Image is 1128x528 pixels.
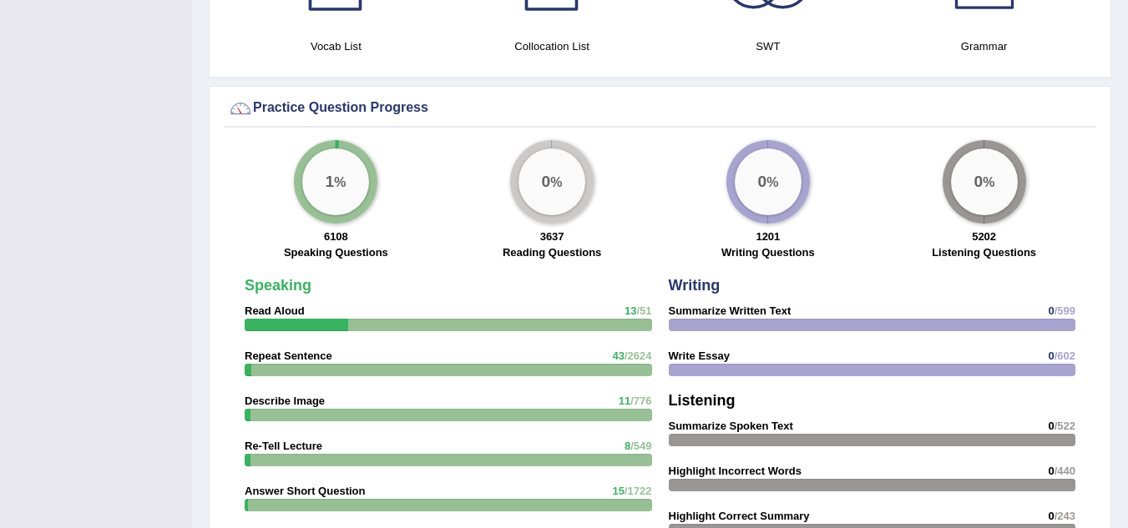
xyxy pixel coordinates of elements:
strong: Re-Tell Lecture [245,440,322,452]
strong: Summarize Written Text [669,304,792,317]
label: Reading Questions [503,244,601,260]
label: Listening Questions [932,244,1036,260]
h4: Collocation List [453,38,652,55]
strong: Read Aloud [245,304,305,317]
strong: Highlight Correct Summary [669,510,810,522]
span: /549 [630,440,651,452]
span: /602 [1055,349,1075,362]
span: /440 [1055,465,1075,477]
span: /1722 [625,485,652,497]
label: Speaking Questions [284,244,388,260]
span: 0 [1048,465,1054,477]
strong: 1201 [756,230,780,243]
span: /599 [1055,304,1075,317]
span: 0 [1048,349,1054,362]
span: /2624 [625,349,652,362]
span: 15 [612,485,624,497]
span: /776 [630,395,651,407]
strong: Speaking [245,277,311,294]
div: % [302,148,369,215]
big: 0 [757,173,766,191]
span: 11 [619,395,630,407]
span: 13 [625,304,636,317]
strong: Summarize Spoken Text [669,420,793,432]
h4: SWT [669,38,868,55]
strong: Describe Image [245,395,325,407]
strong: 6108 [324,230,348,243]
span: /522 [1055,420,1075,432]
span: 43 [612,349,624,362]
big: 1 [326,173,335,191]
span: /51 [636,304,651,317]
span: 0 [1048,304,1054,317]
big: 0 [974,173,983,191]
span: /243 [1055,510,1075,522]
big: 0 [542,173,551,191]
strong: Repeat Sentence [245,349,332,362]
strong: 5202 [972,230,996,243]
strong: 3637 [540,230,564,243]
strong: Write Essay [669,349,730,362]
label: Writing Questions [721,244,815,260]
h4: Grammar [884,38,1084,55]
div: % [735,148,802,215]
strong: Listening [669,392,736,409]
div: % [518,148,585,215]
div: % [951,148,1018,215]
strong: Answer Short Question [245,485,365,497]
h4: Vocab List [236,38,436,55]
span: 8 [625,440,630,452]
strong: Highlight Incorrect Words [669,465,802,477]
span: 0 [1048,510,1054,522]
span: 0 [1048,420,1054,432]
div: Practice Question Progress [228,96,1092,121]
strong: Writing [669,277,721,294]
